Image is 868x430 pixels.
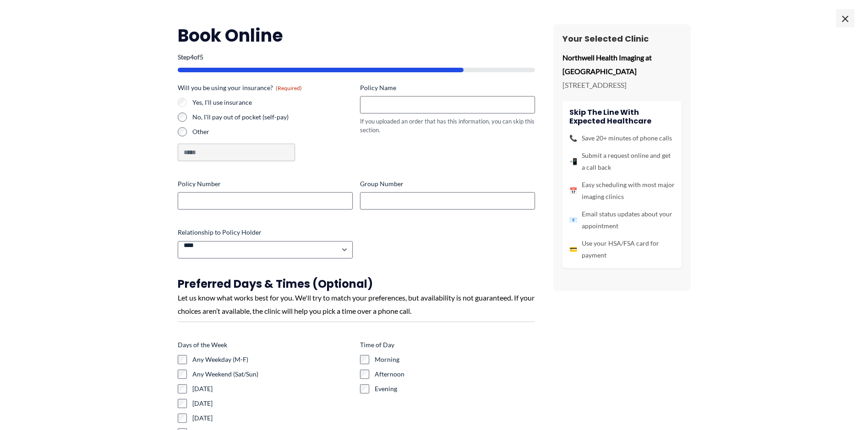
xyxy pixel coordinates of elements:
label: [DATE] [192,399,353,408]
div: Let us know what works best for you. We'll try to match your preferences, but availability is not... [178,291,535,318]
p: Northwell Health Imaging at [GEOGRAPHIC_DATA] [562,51,682,78]
label: Group Number [360,179,535,188]
label: No, I'll pay out of pocket (self-pay) [192,113,353,122]
label: Evening [375,384,535,393]
legend: Days of the Week [178,340,227,349]
span: (Required) [276,85,302,91]
input: Other Choice, please specify [178,144,295,161]
span: 📲 [569,156,577,167]
li: Email status updates about your appointment [569,208,675,232]
li: Save 20+ minutes of phone calls [569,132,675,144]
span: 📧 [569,214,577,226]
label: Other [192,127,353,136]
h4: Skip the line with Expected Healthcare [569,108,675,125]
li: Easy scheduling with most major imaging clinics [569,179,675,203]
label: Relationship to Policy Holder [178,228,353,237]
p: [STREET_ADDRESS] [562,78,682,92]
label: Yes, I'll use insurance [192,98,353,107]
h3: Preferred Days & Times (Optional) [178,277,535,291]
span: 📞 [569,132,577,144]
p: Step of [178,54,535,60]
li: Submit a request online and get a call back [569,150,675,173]
h3: Your Selected Clinic [562,33,682,44]
h2: Book Online [178,24,535,47]
label: Policy Number [178,179,353,188]
label: [DATE] [192,384,353,393]
span: 💳 [569,243,577,255]
li: Use your HSA/FSA card for payment [569,237,675,261]
legend: Will you be using your insurance? [178,83,302,92]
label: Any Weekday (M-F) [192,355,353,364]
span: 5 [200,53,203,61]
span: 📅 [569,185,577,197]
label: Policy Name [360,83,535,92]
label: Afternoon [375,370,535,379]
label: Any Weekend (Sat/Sun) [192,370,353,379]
span: × [836,9,854,27]
label: Morning [375,355,535,364]
label: [DATE] [192,414,353,423]
legend: Time of Day [360,340,394,349]
span: 4 [190,53,194,61]
div: If you uploaded an order that has this information, you can skip this section. [360,117,535,134]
